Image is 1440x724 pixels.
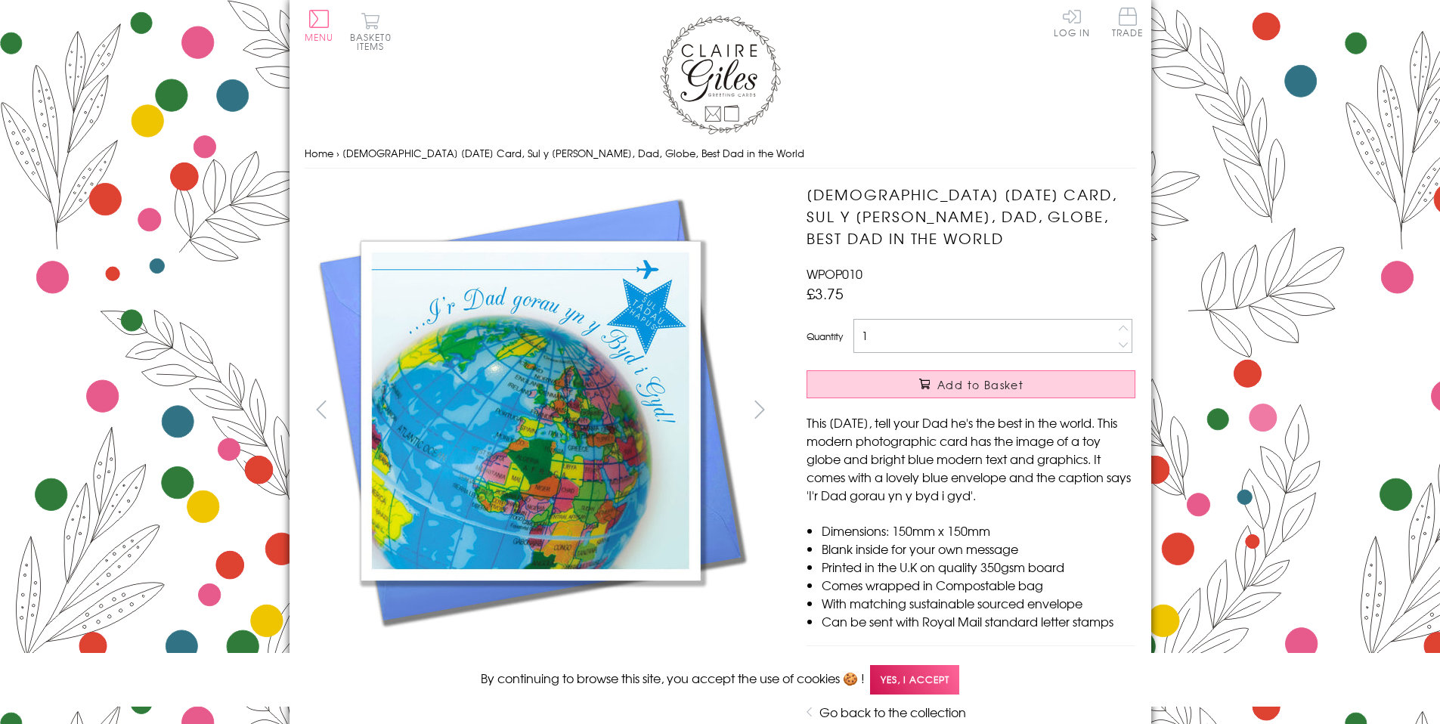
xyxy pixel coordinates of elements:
[305,10,334,42] button: Menu
[807,413,1135,504] p: This [DATE], tell your Dad he's the best in the world. This modern photographic card has the imag...
[807,283,844,304] span: £3.75
[357,30,392,53] span: 0 items
[1112,8,1144,40] a: Trade
[742,392,776,426] button: next
[336,146,339,160] span: ›
[822,521,1135,540] li: Dimensions: 150mm x 150mm
[937,377,1023,392] span: Add to Basket
[807,184,1135,249] h1: [DEMOGRAPHIC_DATA] [DATE] Card, Sul y [PERSON_NAME], Dad, Globe, Best Dad in the World
[305,146,333,160] a: Home
[807,265,862,283] span: WPOP010
[822,558,1135,576] li: Printed in the U.K on quality 350gsm board
[350,12,392,51] button: Basket0 items
[660,15,781,135] img: Claire Giles Greetings Cards
[1054,8,1090,37] a: Log In
[819,703,966,721] a: Go back to the collection
[822,594,1135,612] li: With matching sustainable sourced envelope
[305,30,334,44] span: Menu
[305,184,758,637] img: Welsh Father's Day Card, Sul y Tadau Hapus, Dad, Globe, Best Dad in the World
[305,392,339,426] button: prev
[870,665,959,695] span: Yes, I accept
[807,370,1135,398] button: Add to Basket
[822,540,1135,558] li: Blank inside for your own message
[822,576,1135,594] li: Comes wrapped in Compostable bag
[342,146,804,160] span: [DEMOGRAPHIC_DATA] [DATE] Card, Sul y [PERSON_NAME], Dad, Globe, Best Dad in the World
[305,138,1136,169] nav: breadcrumbs
[807,330,843,343] label: Quantity
[1112,8,1144,37] span: Trade
[822,612,1135,630] li: Can be sent with Royal Mail standard letter stamps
